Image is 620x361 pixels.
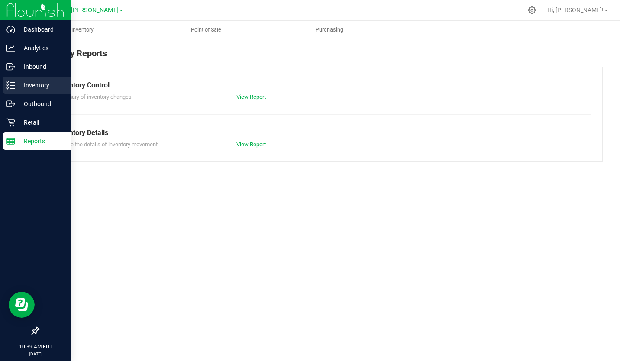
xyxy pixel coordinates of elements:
a: Purchasing [268,21,391,39]
p: [DATE] [4,351,67,357]
a: View Report [236,141,266,148]
span: Explore the details of inventory movement [56,141,158,148]
div: Inventory Reports [38,47,603,67]
p: Inventory [15,80,67,90]
inline-svg: Dashboard [6,25,15,34]
span: Inventory [60,26,105,34]
span: Hi, [PERSON_NAME]! [547,6,604,13]
inline-svg: Outbound [6,100,15,108]
inline-svg: Reports [6,137,15,145]
p: Analytics [15,43,67,53]
a: Inventory [21,21,144,39]
p: 10:39 AM EDT [4,343,67,351]
span: Purchasing [304,26,355,34]
p: Outbound [15,99,67,109]
p: Retail [15,117,67,128]
p: Dashboard [15,24,67,35]
span: Point of Sale [179,26,233,34]
span: Summary of inventory changes [56,93,132,100]
inline-svg: Inbound [6,62,15,71]
p: Inbound [15,61,67,72]
inline-svg: Retail [6,118,15,127]
a: View Report [236,93,266,100]
div: Inventory Details [56,128,585,138]
p: Reports [15,136,67,146]
span: GA4 - [PERSON_NAME] [54,6,119,14]
a: Point of Sale [144,21,268,39]
inline-svg: Inventory [6,81,15,90]
iframe: Resource center [9,292,35,318]
div: Manage settings [526,6,537,14]
div: Inventory Control [56,80,585,90]
inline-svg: Analytics [6,44,15,52]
